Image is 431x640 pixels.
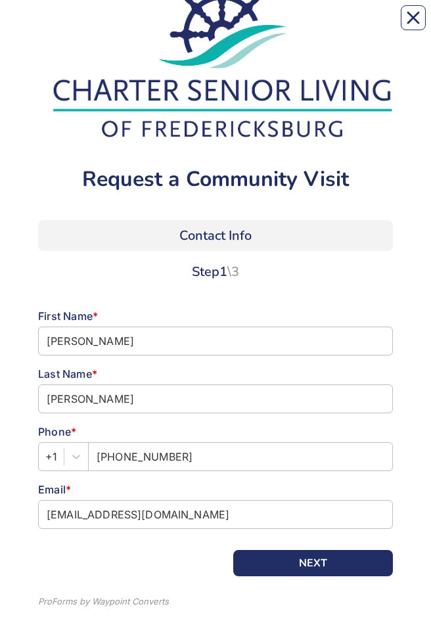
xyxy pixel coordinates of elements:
[179,227,252,244] span: Contact Info
[38,169,393,190] div: Request a Community Visit
[38,425,71,438] span: Phone
[233,550,393,576] button: NEXT
[38,595,169,608] div: ProForms by Waypoint Converts
[192,263,239,281] span: Step 1
[227,263,239,281] span: \ 3
[38,309,93,323] span: First Name
[401,5,426,30] button: Close
[38,483,66,496] span: Email
[38,367,92,380] span: Last Name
